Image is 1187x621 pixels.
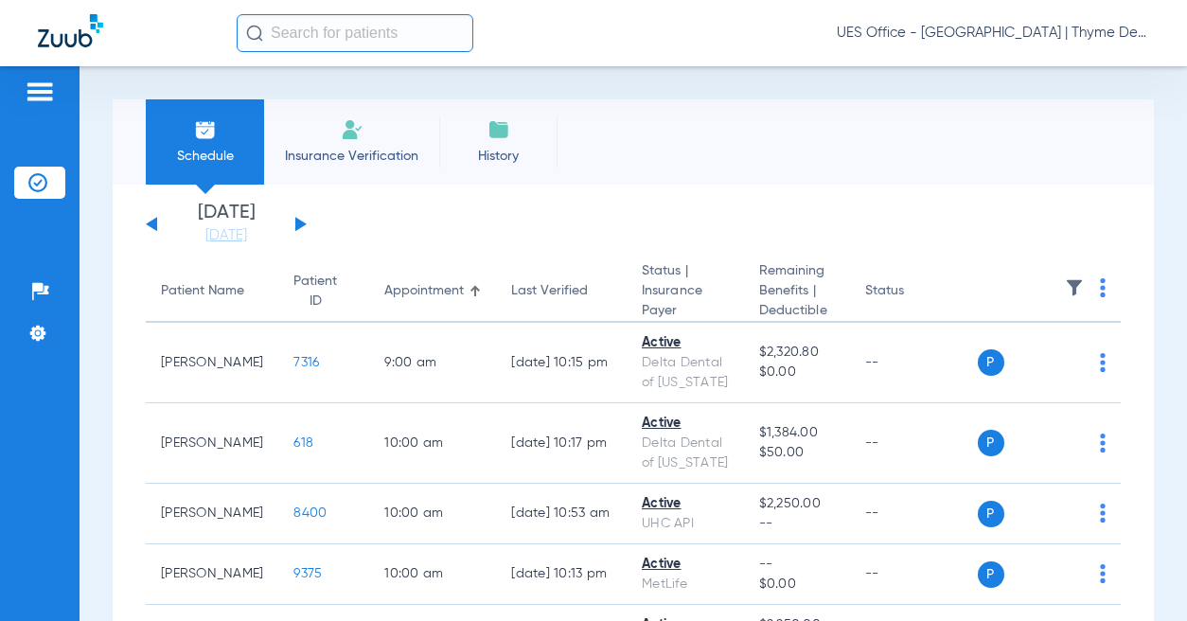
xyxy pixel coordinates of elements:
div: Appointment [384,281,464,301]
span: History [453,147,543,166]
img: Manual Insurance Verification [341,118,363,141]
img: group-dot-blue.svg [1100,353,1106,372]
img: group-dot-blue.svg [1100,434,1106,452]
span: UES Office - [GEOGRAPHIC_DATA] | Thyme Dental Care [837,24,1149,43]
div: Active [642,494,729,514]
td: 10:00 AM [369,484,496,544]
span: P [978,561,1004,588]
div: UHC API [642,514,729,534]
span: Deductible [759,301,835,321]
td: 10:00 AM [369,544,496,605]
td: [PERSON_NAME] [146,323,278,403]
a: [DATE] [169,226,283,245]
div: Active [642,555,729,575]
span: $0.00 [759,363,835,382]
span: 9375 [293,567,322,580]
img: Schedule [194,118,217,141]
td: 9:00 AM [369,323,496,403]
td: [DATE] 10:13 PM [496,544,627,605]
td: -- [850,403,978,484]
td: [PERSON_NAME] [146,484,278,544]
td: [DATE] 10:15 PM [496,323,627,403]
td: -- [850,484,978,544]
td: 10:00 AM [369,403,496,484]
span: Schedule [160,147,250,166]
span: 7316 [293,356,319,369]
span: $2,320.80 [759,343,835,363]
span: -- [759,514,835,534]
span: $2,250.00 [759,494,835,514]
div: Delta Dental of [US_STATE] [642,434,729,473]
th: Status | [627,261,744,323]
div: MetLife [642,575,729,594]
span: $50.00 [759,443,835,463]
div: Patient Name [161,281,244,301]
img: History [487,118,510,141]
img: group-dot-blue.svg [1100,278,1106,297]
span: P [978,349,1004,376]
li: [DATE] [169,204,283,245]
td: [PERSON_NAME] [146,403,278,484]
img: Search Icon [246,25,263,42]
img: Zuub Logo [38,14,103,47]
span: -- [759,555,835,575]
div: Delta Dental of [US_STATE] [642,353,729,393]
div: Patient Name [161,281,263,301]
span: $1,384.00 [759,423,835,443]
iframe: Chat Widget [1092,530,1187,621]
input: Search for patients [237,14,473,52]
span: $0.00 [759,575,835,594]
img: filter.svg [1065,278,1084,297]
div: Active [642,414,729,434]
div: Patient ID [293,272,354,311]
span: Insurance Verification [278,147,425,166]
div: Last Verified [511,281,611,301]
span: Insurance Payer [642,281,729,321]
img: group-dot-blue.svg [1100,504,1106,523]
th: Status [850,261,978,323]
img: hamburger-icon [25,80,55,103]
td: [DATE] 10:17 PM [496,403,627,484]
td: -- [850,544,978,605]
div: Appointment [384,281,481,301]
div: Patient ID [293,272,337,311]
th: Remaining Benefits | [744,261,850,323]
div: Active [642,333,729,353]
td: [PERSON_NAME] [146,544,278,605]
span: P [978,430,1004,456]
div: Last Verified [511,281,588,301]
span: 618 [293,436,313,450]
td: [DATE] 10:53 AM [496,484,627,544]
td: -- [850,323,978,403]
span: 8400 [293,506,327,520]
span: P [978,501,1004,527]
